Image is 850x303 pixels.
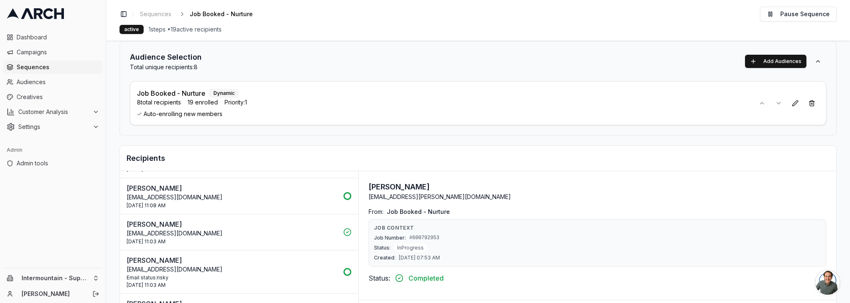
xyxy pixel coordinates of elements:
span: Audiences [17,78,99,86]
p: [EMAIL_ADDRESS][DOMAIN_NAME] [127,193,338,201]
span: Sequences [140,10,171,18]
span: Completed [408,273,444,283]
a: Creatives [3,90,103,104]
span: Job Number: [374,235,406,241]
span: 1 steps • 19 active recipients [149,25,222,34]
p: [PERSON_NAME] [127,255,338,265]
nav: breadcrumb [137,8,266,20]
span: Creatives [17,93,99,101]
a: [PERSON_NAME] [22,290,83,298]
span: Admin tools [17,159,99,167]
p: [PERSON_NAME] [127,183,338,193]
h3: [PERSON_NAME] [369,181,511,193]
span: #600792953 [409,235,439,241]
a: Open chat [815,270,840,295]
p: [EMAIL_ADDRESS][DOMAIN_NAME] [127,229,338,238]
button: [PERSON_NAME][EMAIL_ADDRESS][DOMAIN_NAME]Email status:risky[DATE] 11:03 AM [120,250,358,293]
h2: Recipients [127,153,830,164]
span: InProgress [394,244,427,252]
span: Customer Analysis [18,108,89,116]
p: [EMAIL_ADDRESS][DOMAIN_NAME] [127,265,338,274]
p: [PERSON_NAME] [127,219,338,229]
div: Email status: risky [127,274,338,281]
button: Intermountain - Superior Water & Air [3,271,103,285]
div: active [120,25,144,34]
span: Campaigns [17,48,99,56]
button: [PERSON_NAME][EMAIL_ADDRESS][DOMAIN_NAME][DATE] 11:08 AM [120,178,358,214]
span: [DATE] 11:03 AM [127,282,166,288]
p: Job Context [374,225,821,231]
span: Job Booked - Nurture [387,208,450,216]
span: 19 enrolled [188,98,218,107]
button: Settings [3,120,103,133]
span: [DATE] 11:08 AM [127,202,166,209]
a: Admin tools [3,157,103,170]
span: [DATE] 07:53 AM [399,255,440,261]
span: From: [369,208,383,216]
button: Pause Sequence [760,7,837,22]
div: Dynamic [209,89,239,98]
span: Created: [374,255,396,261]
span: Priority: 1 [225,98,247,107]
a: Sequences [137,8,175,20]
span: Job Booked - Nurture [190,10,253,18]
p: [EMAIL_ADDRESS][PERSON_NAME][DOMAIN_NAME] [369,193,511,201]
button: Log out [90,288,102,300]
span: Auto-enrolling new members [137,110,748,118]
button: [PERSON_NAME][EMAIL_ADDRESS][DOMAIN_NAME][DATE] 11:03 AM [120,214,358,250]
span: Sequences [17,63,99,71]
h2: Audience Selection [130,51,202,63]
p: Job Booked - Nurture [137,88,205,98]
a: Audiences [3,75,103,89]
a: Sequences [3,61,103,74]
span: [DATE] 11:03 AM [127,238,166,245]
a: Dashboard [3,31,103,44]
button: Add Audiences [745,55,806,68]
p: Total unique recipients: 8 [130,63,202,71]
span: Settings [18,123,89,131]
button: Customer Analysis [3,105,103,119]
span: 8 total recipients [137,98,181,107]
div: Admin [3,143,103,157]
span: Status: [374,245,391,251]
span: Status: [369,273,390,283]
a: Campaigns [3,46,103,59]
span: Intermountain - Superior Water & Air [22,274,89,282]
span: Dashboard [17,33,99,41]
